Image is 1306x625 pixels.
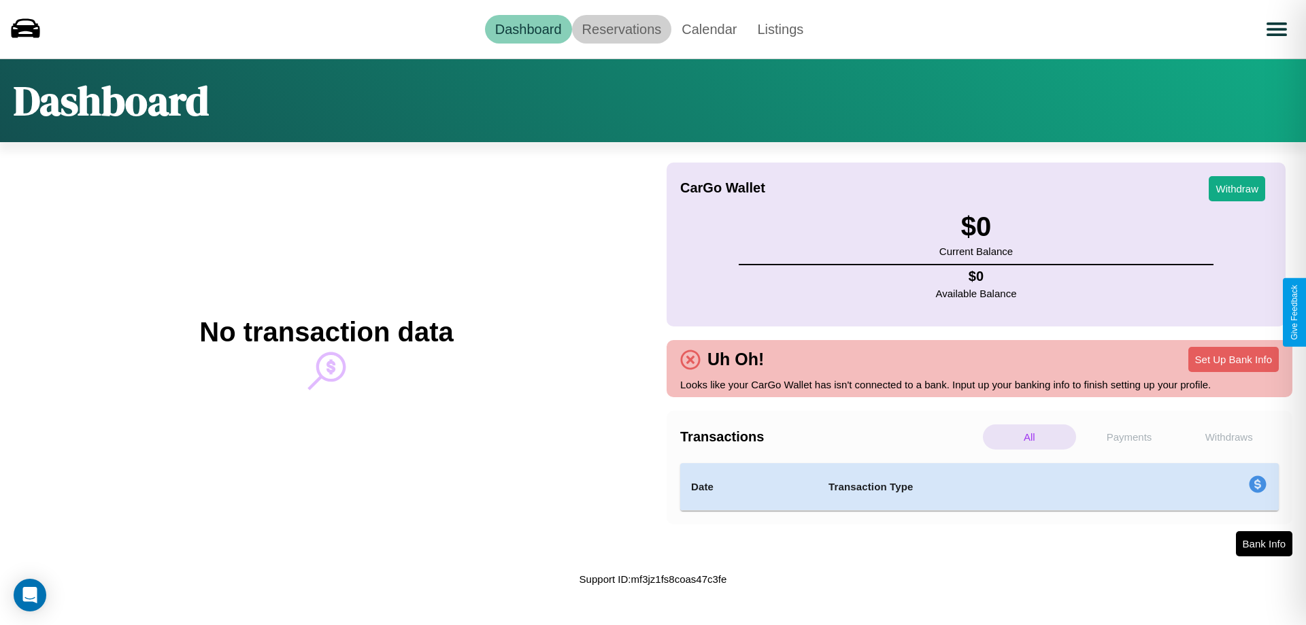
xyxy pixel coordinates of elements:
[680,463,1279,511] table: simple table
[1209,176,1265,201] button: Withdraw
[1188,347,1279,372] button: Set Up Bank Info
[1236,531,1292,556] button: Bank Info
[828,479,1137,495] h4: Transaction Type
[1182,424,1275,450] p: Withdraws
[14,73,209,129] h1: Dashboard
[983,424,1076,450] p: All
[701,350,771,369] h4: Uh Oh!
[1290,285,1299,340] div: Give Feedback
[671,15,747,44] a: Calendar
[680,180,765,196] h4: CarGo Wallet
[199,317,453,348] h2: No transaction data
[936,284,1017,303] p: Available Balance
[691,479,807,495] h4: Date
[1258,10,1296,48] button: Open menu
[936,269,1017,284] h4: $ 0
[580,570,727,588] p: Support ID: mf3jz1fs8coas47c3fe
[14,579,46,611] div: Open Intercom Messenger
[939,242,1013,260] p: Current Balance
[485,15,572,44] a: Dashboard
[680,375,1279,394] p: Looks like your CarGo Wallet has isn't connected to a bank. Input up your banking info to finish ...
[572,15,672,44] a: Reservations
[680,429,979,445] h4: Transactions
[747,15,814,44] a: Listings
[1083,424,1176,450] p: Payments
[939,212,1013,242] h3: $ 0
